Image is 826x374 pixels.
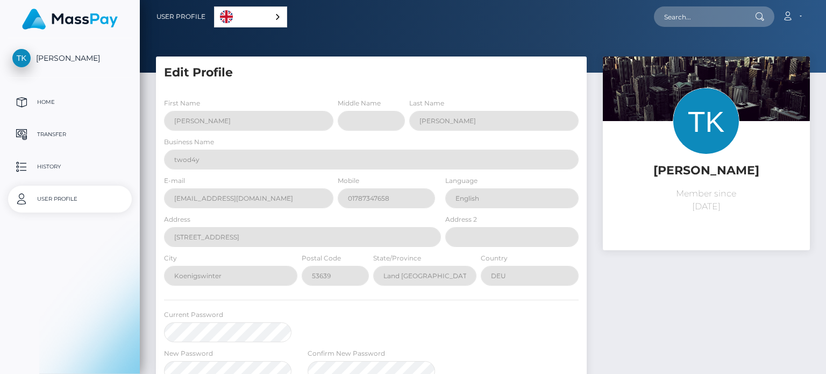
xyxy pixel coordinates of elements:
[8,186,132,213] a: User Profile
[22,9,118,30] img: MassPay
[12,94,127,110] p: Home
[308,349,385,358] label: Confirm New Password
[164,349,213,358] label: New Password
[373,253,421,263] label: State/Province
[481,253,508,263] label: Country
[156,5,205,28] a: User Profile
[164,137,214,147] label: Business Name
[8,153,132,180] a: History
[164,65,579,81] h5: Edit Profile
[214,6,287,27] div: Language
[8,53,132,63] span: [PERSON_NAME]
[611,163,802,179] h5: [PERSON_NAME]
[8,121,132,148] a: Transfer
[8,89,132,116] a: Home
[12,126,127,143] p: Transfer
[12,191,127,207] p: User Profile
[164,253,177,263] label: City
[164,215,190,224] label: Address
[654,6,755,27] input: Search...
[338,176,359,186] label: Mobile
[12,159,127,175] p: History
[603,57,810,195] img: ...
[164,176,185,186] label: E-mail
[164,310,223,320] label: Current Password
[611,187,802,213] p: Member since [DATE]
[164,98,200,108] label: First Name
[445,215,477,224] label: Address 2
[409,98,444,108] label: Last Name
[215,7,287,27] a: English
[445,176,478,186] label: Language
[214,6,287,27] aside: Language selected: English
[338,98,381,108] label: Middle Name
[302,253,341,263] label: Postal Code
